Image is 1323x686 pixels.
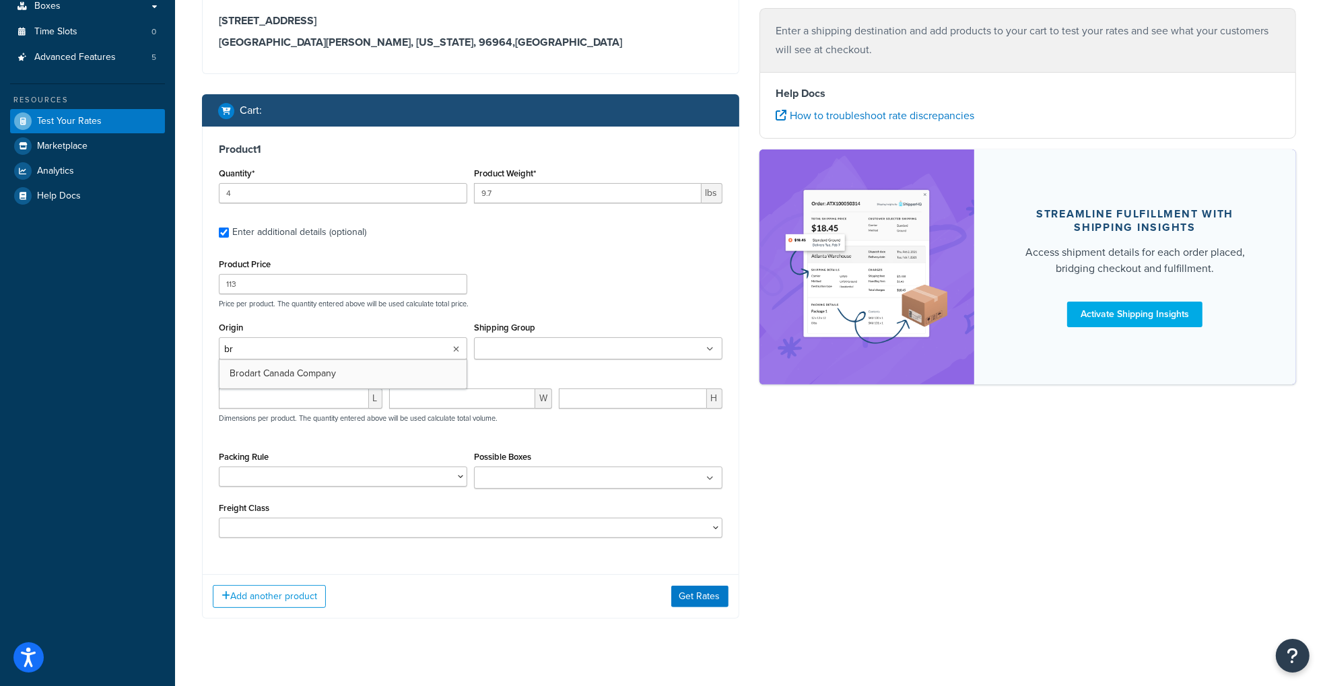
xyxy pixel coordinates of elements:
span: Time Slots [34,26,77,38]
span: Marketplace [37,141,88,152]
span: Help Docs [37,191,81,202]
label: Shipping Group [474,322,535,333]
span: H [707,388,722,409]
label: Quantity* [219,168,255,178]
a: Activate Shipping Insights [1067,301,1202,327]
span: Analytics [37,166,74,177]
a: Time Slots0 [10,20,165,44]
p: Dimensions per product. The quantity entered above will be used calculate total volume. [215,413,498,423]
h3: [GEOGRAPHIC_DATA][PERSON_NAME], [US_STATE], 96964 , [GEOGRAPHIC_DATA] [219,36,722,49]
h3: [STREET_ADDRESS] [219,14,722,28]
h3: Product 1 [219,143,722,156]
span: Boxes [34,1,61,12]
a: Analytics [10,159,165,183]
div: Streamline Fulfillment with Shipping Insights [1007,207,1264,234]
span: 0 [151,26,156,38]
label: Product Price [219,259,271,269]
label: Packing Rule [219,452,269,462]
span: L [369,388,382,409]
div: Resources [10,94,165,106]
input: 0.0 [219,183,467,203]
label: Possible Boxes [474,452,531,462]
span: Advanced Features [34,52,116,63]
img: feature-image-si-e24932ea9b9fcd0ff835db86be1ff8d589347e8876e1638d903ea230a36726be.png [782,170,951,364]
button: Open Resource Center [1276,639,1310,673]
input: 0.00 [474,183,702,203]
button: Get Rates [671,586,728,607]
p: Enter a shipping destination and add products to your cart to test your rates and see what your c... [776,22,1280,59]
p: Price per product. The quantity entered above will be used calculate total price. [215,299,726,308]
label: Product Weight* [474,168,536,178]
span: Test Your Rates [37,116,102,127]
span: lbs [702,183,722,203]
a: Advanced Features5 [10,45,165,70]
a: Test Your Rates [10,109,165,133]
a: Marketplace [10,134,165,158]
a: Help Docs [10,184,165,208]
a: How to troubleshoot rate discrepancies [776,108,975,123]
input: Enter additional details (optional) [219,228,229,238]
span: 5 [151,52,156,63]
button: Add another product [213,585,326,608]
li: Advanced Features [10,45,165,70]
span: W [535,388,552,409]
label: Freight Class [219,503,269,513]
h2: Cart : [240,104,262,116]
h4: Help Docs [776,85,1280,102]
label: Origin [219,322,243,333]
a: Brodart Canada Company [219,359,467,388]
div: Enter additional details (optional) [232,223,366,242]
li: Time Slots [10,20,165,44]
div: Access shipment details for each order placed, bridging checkout and fulfillment. [1007,244,1264,276]
span: Brodart Canada Company [230,366,336,380]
